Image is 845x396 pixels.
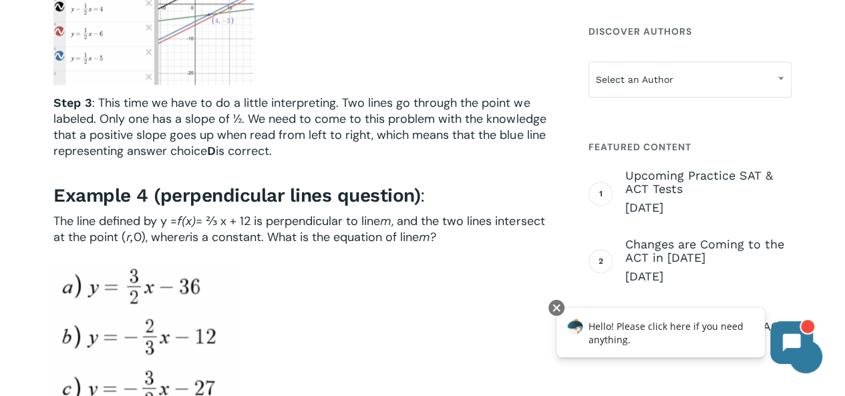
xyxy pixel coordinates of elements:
[380,214,391,228] span: m
[53,95,546,159] span: : This time we have to do a little interpreting. Two lines go through the point we labeled. Only ...
[588,135,792,159] h4: Featured Content
[53,95,92,110] b: Step 3
[190,229,419,245] span: is a constant. What is the equation of line
[53,213,544,245] span: , and the two lines intersect at the point (
[542,297,826,377] iframe: Chatbot
[625,200,792,216] span: [DATE]
[177,214,196,228] span: f(x)
[625,169,792,216] a: Upcoming Practice SAT & ACT Tests [DATE]
[134,229,185,245] span: 0), where
[625,169,792,196] span: Upcoming Practice SAT & ACT Tests
[625,268,792,284] span: [DATE]
[126,230,134,244] span: r,
[625,238,792,284] a: Changes are Coming to the ACT in [DATE] [DATE]
[419,230,430,244] span: m
[588,61,792,97] span: Select an Author
[589,65,791,93] span: Select an Author
[430,229,436,245] span: ?
[53,184,421,206] b: Example 4 (perpendicular lines question)
[196,213,380,229] span: = ⅔ x + 12 is perpendicular to line
[207,144,216,158] b: D
[625,238,792,264] span: Changes are Coming to the ACT in [DATE]
[421,183,425,208] span: :
[185,230,190,244] span: r
[53,213,177,229] span: The line defined by y =
[216,143,272,159] span: is correct.
[588,19,792,43] h4: Discover Authors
